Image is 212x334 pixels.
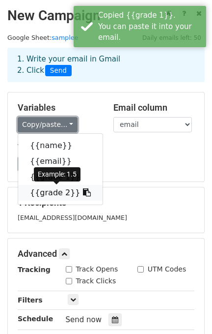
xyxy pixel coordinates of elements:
[18,315,53,323] strong: Schedule
[18,266,51,273] strong: Tracking
[18,197,194,208] h5: 1 Recipients
[18,214,127,221] small: [EMAIL_ADDRESS][DOMAIN_NAME]
[18,117,78,132] a: Copy/paste...
[45,65,72,77] span: Send
[18,296,43,304] strong: Filters
[18,185,103,201] a: {{grade 2}}
[76,276,116,286] label: Track Clicks
[7,7,205,24] h2: New Campaign
[52,34,78,41] a: samplee
[66,315,102,324] span: Send now
[18,248,194,259] h5: Advanced
[7,34,78,41] small: Google Sheet:
[18,169,103,185] a: {{grade 1}}
[10,54,202,76] div: 1. Write your email in Gmail 2. Click
[18,138,103,153] a: {{name}}
[163,287,212,334] iframe: Chat Widget
[148,264,186,274] label: UTM Codes
[98,10,202,43] div: Copied {{grade 1}}. You can paste it into your email.
[18,102,99,113] h5: Variables
[18,153,103,169] a: {{email}}
[34,167,80,182] div: Example: 1.5
[76,264,118,274] label: Track Opens
[113,102,194,113] h5: Email column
